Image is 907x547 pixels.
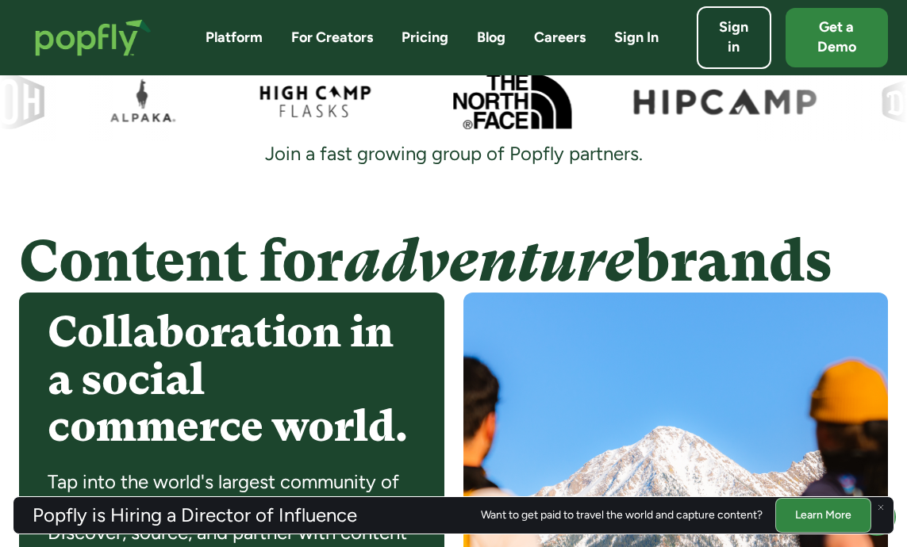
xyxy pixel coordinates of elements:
a: Learn More [775,498,871,532]
div: Sign in [713,17,755,57]
a: Platform [206,28,263,48]
a: Sign In [614,28,659,48]
a: home [19,3,167,72]
a: Get a Demo [786,8,888,67]
a: Sign in [697,6,771,68]
div: Want to get paid to travel the world and capture content? [481,509,763,522]
em: adventure [344,228,634,294]
div: Join a fast growing group of Popfly partners. [246,141,662,166]
h4: Content for brands [19,230,888,293]
div: Get a Demo [800,17,874,57]
a: For Creators [291,28,373,48]
h3: Popfly is Hiring a Director of Influence [33,506,357,525]
a: Careers [534,28,586,48]
a: Blog [477,28,505,48]
h4: Collaboration in a social commerce world. [48,308,416,449]
a: Pricing [402,28,448,48]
